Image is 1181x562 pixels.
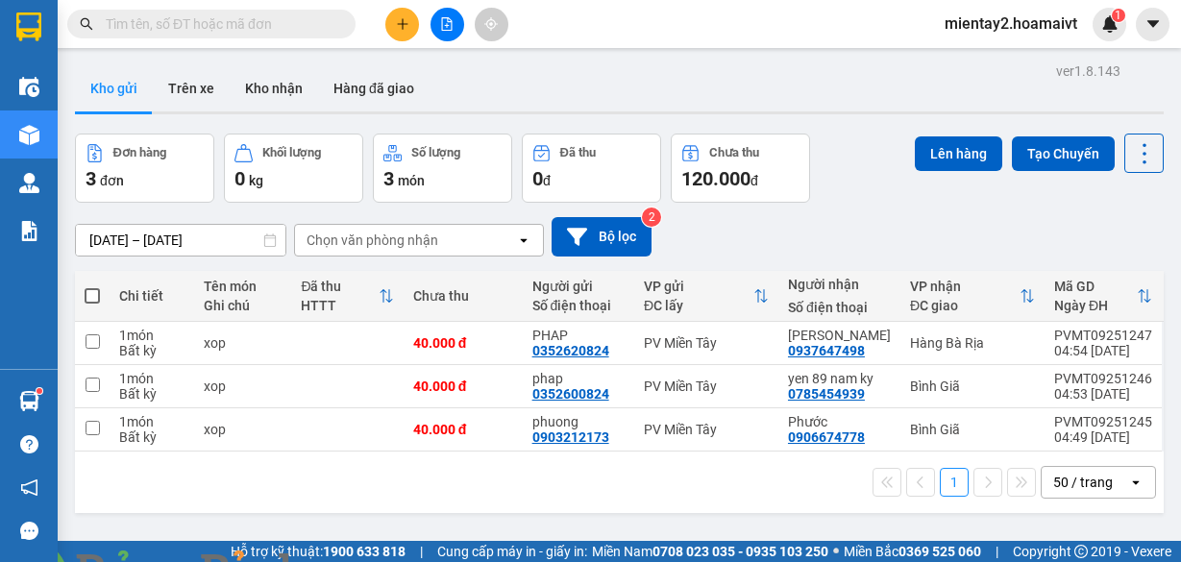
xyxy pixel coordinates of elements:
div: 40.000 đ [413,422,513,437]
span: ⚪️ [833,548,839,555]
img: solution-icon [19,221,39,241]
div: VP nhận [910,279,1020,294]
button: caret-down [1136,8,1169,41]
button: 1 [940,468,969,497]
div: 1 món [119,371,185,386]
button: Hàng đã giao [318,65,430,111]
span: caret-down [1144,15,1162,33]
div: Ghi chú [204,298,282,313]
span: kg [249,173,263,188]
div: xop [204,335,282,351]
div: 1 món [119,414,185,429]
span: đơn [100,173,124,188]
div: PV Miền Tây [644,379,769,394]
div: Đã thu [301,279,378,294]
div: phuong [532,414,625,429]
span: notification [20,478,38,497]
div: Đơn hàng [113,146,166,159]
div: ver 1.8.143 [1056,61,1120,82]
div: ĐC giao [910,298,1020,313]
div: 04:53 [DATE] [1054,386,1152,402]
div: Đã thu [560,146,596,159]
span: Hỗ trợ kỹ thuật: [231,541,406,562]
img: warehouse-icon [19,391,39,411]
button: Chưa thu120.000đ [671,134,810,203]
img: warehouse-icon [19,77,39,97]
th: Toggle SortBy [900,271,1045,322]
button: Bộ lọc [552,217,652,257]
div: 0906674778 [788,429,865,445]
button: Đã thu0đ [522,134,661,203]
div: phap [532,371,625,386]
div: Bất kỳ [119,343,185,358]
span: aim [484,17,498,31]
span: question-circle [20,435,38,453]
div: Bình Giã [910,422,1035,437]
div: 50 / trang [1053,473,1113,492]
div: Bất kỳ [119,429,185,445]
div: 04:49 [DATE] [1054,429,1152,445]
button: file-add [431,8,464,41]
div: 40.000 đ [413,379,513,394]
button: Kho gửi [75,65,153,111]
div: Người nhận [788,277,891,292]
input: Tìm tên, số ĐT hoặc mã đơn [106,13,332,35]
sup: 1 [37,388,42,394]
div: Số điện thoại [532,298,625,313]
sup: 2 [642,208,661,227]
svg: open [516,232,531,248]
div: ĐC lấy [644,298,753,313]
span: đ [543,173,551,188]
span: 1 [1115,9,1121,22]
button: Kho nhận [230,65,318,111]
div: PV Miền Tây [644,422,769,437]
button: Đơn hàng3đơn [75,134,214,203]
svg: open [1128,475,1144,490]
div: xop [204,379,282,394]
sup: 1 [1112,9,1125,22]
div: Mã GD [1054,279,1137,294]
strong: 1900 633 818 [323,544,406,559]
div: xop [204,422,282,437]
div: 0352620824 [532,343,609,358]
th: Toggle SortBy [634,271,778,322]
span: search [80,17,93,31]
span: Miền Bắc [844,541,981,562]
button: Tạo Chuyến [1012,136,1115,171]
strong: 0708 023 035 - 0935 103 250 [652,544,828,559]
span: 120.000 [681,167,750,190]
span: đ [750,173,758,188]
th: Toggle SortBy [1045,271,1162,322]
div: yen 89 nam ky [788,371,891,386]
div: Tên món [204,279,282,294]
span: file-add [440,17,454,31]
button: Lên hàng [915,136,1002,171]
div: Ngày ĐH [1054,298,1137,313]
div: Chưa thu [413,288,513,304]
div: 0352600824 [532,386,609,402]
span: mientay2.hoamaivt [929,12,1093,36]
div: VP gửi [644,279,753,294]
span: | [420,541,423,562]
span: Miền Nam [592,541,828,562]
div: 04:54 [DATE] [1054,343,1152,358]
div: Bình Giã [910,379,1035,394]
div: Hàng Bà Rịa [910,335,1035,351]
div: Chi tiết [119,288,185,304]
button: plus [385,8,419,41]
button: Số lượng3món [373,134,512,203]
button: Khối lượng0kg [224,134,363,203]
div: Số điện thoại [788,300,891,315]
div: HTTT [301,298,378,313]
input: Select a date range. [76,225,285,256]
div: 0903212173 [532,429,609,445]
span: 0 [234,167,245,190]
span: message [20,522,38,540]
img: warehouse-icon [19,173,39,193]
div: PVMT09251247 [1054,328,1152,343]
div: Khối lượng [262,146,321,159]
div: 1 món [119,328,185,343]
div: Bất kỳ [119,386,185,402]
span: món [398,173,425,188]
img: icon-new-feature [1101,15,1119,33]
